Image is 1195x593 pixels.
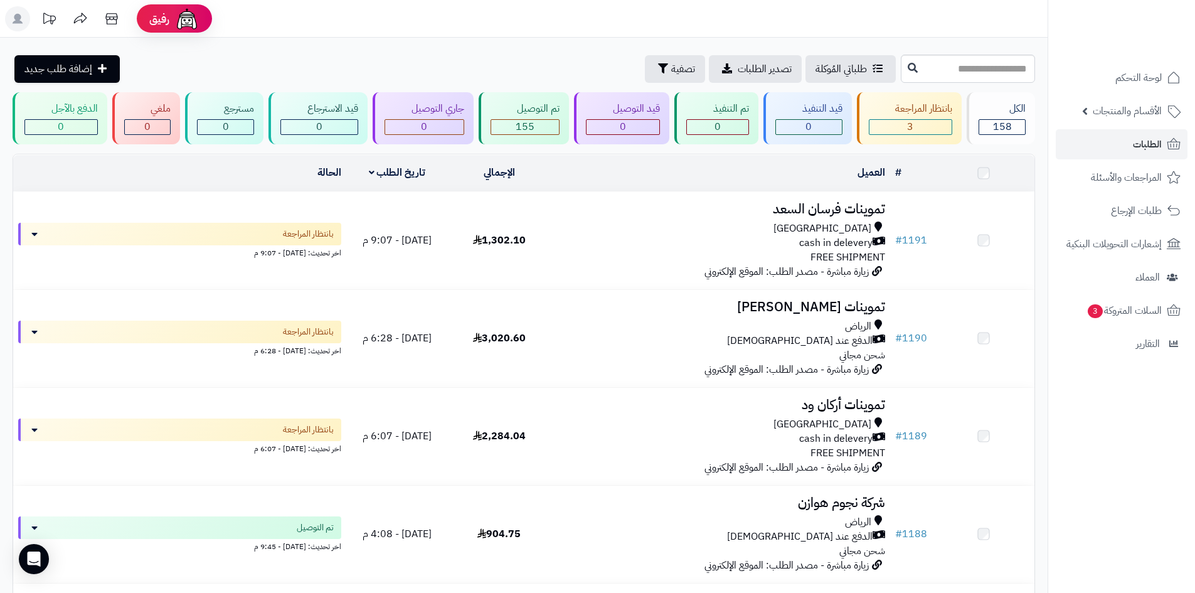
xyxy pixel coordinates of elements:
a: تاريخ الطلب [369,165,426,180]
span: تم التوصيل [297,521,334,534]
a: إضافة طلب جديد [14,55,120,83]
span: cash in delevery [799,236,873,250]
span: السلات المتروكة [1086,302,1162,319]
a: طلباتي المُوكلة [805,55,896,83]
div: قيد الاسترجاع [280,102,358,116]
div: جاري التوصيل [385,102,464,116]
h3: تموينات فرسان السعد [555,202,885,216]
span: الرياض [845,515,871,530]
div: قيد التنفيذ [775,102,842,116]
div: اخر تحديث: [DATE] - 9:07 م [18,245,341,259]
span: تصفية [671,61,695,77]
a: مسترجع 0 [183,92,266,144]
span: FREE SHIPMENT [810,446,885,461]
div: قيد التوصيل [586,102,660,116]
a: تصدير الطلبات [709,55,802,83]
div: 0 [25,120,97,134]
span: 3,020.60 [473,331,526,346]
a: ملغي 0 [110,92,183,144]
div: تم التوصيل [491,102,560,116]
a: طلبات الإرجاع [1056,196,1187,226]
span: [DATE] - 9:07 م [363,233,432,248]
span: بانتظار المراجعة [283,424,334,436]
a: الحالة [317,165,341,180]
span: الطلبات [1133,136,1162,153]
span: # [895,331,902,346]
a: قيد التنفيذ 0 [761,92,854,144]
span: زيارة مباشرة - مصدر الطلب: الموقع الإلكتروني [704,460,869,475]
div: الكل [979,102,1026,116]
span: 1,302.10 [473,233,526,248]
span: الرياض [845,319,871,334]
a: #1188 [895,526,927,542]
div: 0 [776,120,842,134]
span: 0 [58,119,64,134]
div: 0 [198,120,253,134]
span: شحن مجاني [839,543,885,558]
div: 155 [491,120,560,134]
a: جاري التوصيل 0 [370,92,476,144]
span: شحن مجاني [839,348,885,363]
a: #1190 [895,331,927,346]
span: بانتظار المراجعة [283,326,334,338]
span: [DATE] - 6:28 م [363,331,432,346]
div: 0 [125,120,171,134]
span: 2,284.04 [473,429,526,444]
a: الكل158 [964,92,1038,144]
a: لوحة التحكم [1056,63,1187,93]
a: الدفع بالآجل 0 [10,92,110,144]
h3: شركة نجوم هوازن [555,496,885,510]
span: الأقسام والمنتجات [1093,102,1162,120]
span: زيارة مباشرة - مصدر الطلب: الموقع الإلكتروني [704,362,869,377]
span: # [895,233,902,248]
h3: تموينات أركان ود [555,398,885,412]
a: # [895,165,901,180]
a: #1191 [895,233,927,248]
a: قيد الاسترجاع 0 [266,92,370,144]
span: الدفع عند [DEMOGRAPHIC_DATA] [727,530,873,544]
span: 0 [144,119,151,134]
a: العميل [858,165,885,180]
span: رفيق [149,11,169,26]
div: ملغي [124,102,171,116]
a: العملاء [1056,262,1187,292]
h3: تموينات [PERSON_NAME] [555,300,885,314]
div: Open Intercom Messenger [19,544,49,574]
div: اخر تحديث: [DATE] - 6:07 م [18,441,341,454]
span: العملاء [1135,269,1160,286]
img: ai-face.png [174,6,199,31]
span: # [895,526,902,542]
span: الدفع عند [DEMOGRAPHIC_DATA] [727,334,873,348]
span: زيارة مباشرة - مصدر الطلب: الموقع الإلكتروني [704,264,869,279]
div: بانتظار المراجعة [869,102,953,116]
a: الإجمالي [484,165,515,180]
div: اخر تحديث: [DATE] - 6:28 م [18,343,341,356]
div: 0 [687,120,748,134]
a: التقارير [1056,329,1187,359]
span: [GEOGRAPHIC_DATA] [773,417,871,432]
div: الدفع بالآجل [24,102,98,116]
span: 3 [907,119,913,134]
div: 0 [281,120,358,134]
span: 3 [1088,304,1103,318]
span: 0 [316,119,322,134]
span: 904.75 [477,526,521,542]
a: تم التنفيذ 0 [672,92,761,144]
span: تصدير الطلبات [738,61,792,77]
span: 0 [805,119,812,134]
span: 0 [714,119,721,134]
div: 0 [385,120,464,134]
span: إشعارات التحويلات البنكية [1066,235,1162,253]
span: إضافة طلب جديد [24,61,92,77]
a: بانتظار المراجعة 3 [854,92,965,144]
div: 3 [869,120,952,134]
div: مسترجع [197,102,254,116]
span: بانتظار المراجعة [283,228,334,240]
span: 0 [421,119,427,134]
a: قيد التوصيل 0 [571,92,672,144]
span: 0 [223,119,229,134]
span: طلباتي المُوكلة [815,61,867,77]
div: تم التنفيذ [686,102,749,116]
span: زيارة مباشرة - مصدر الطلب: الموقع الإلكتروني [704,558,869,573]
span: [DATE] - 6:07 م [363,429,432,444]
